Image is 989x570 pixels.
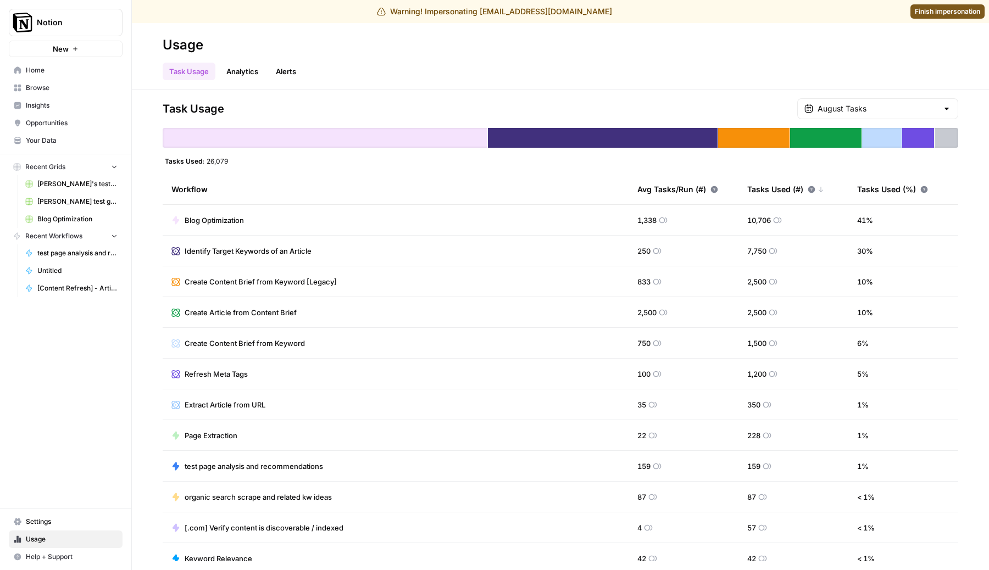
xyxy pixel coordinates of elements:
[9,9,123,36] button: Workspace: Notion
[185,399,265,410] span: Extract Article from URL
[637,338,651,349] span: 750
[26,517,118,527] span: Settings
[37,266,118,276] span: Untitled
[637,461,651,472] span: 159
[13,13,32,32] img: Notion Logo
[637,491,646,502] span: 87
[637,215,657,226] span: 1,338
[9,114,123,132] a: Opportunities
[857,461,869,472] span: 1 %
[857,307,873,318] span: 10 %
[25,231,82,241] span: Recent Workflows
[637,174,718,204] div: Avg Tasks/Run (#)
[747,215,771,226] span: 10,706
[163,63,215,80] a: Task Usage
[857,399,869,410] span: 1 %
[9,79,123,97] a: Browse
[9,62,123,79] a: Home
[171,522,343,533] a: [.com] Verify content is discoverable / indexed
[185,461,323,472] span: test page analysis and recommendations
[910,4,985,19] a: Finish impersonation
[747,553,756,564] span: 42
[857,522,875,533] span: < 1 %
[37,214,118,224] span: Blog Optimization
[747,307,766,318] span: 2,500
[637,307,657,318] span: 2,500
[747,368,766,379] span: 1,200
[637,553,646,564] span: 42
[26,83,118,93] span: Browse
[747,430,760,441] span: 228
[20,175,123,193] a: [PERSON_NAME]'s test Grid
[171,430,237,441] a: Page Extraction
[26,100,118,110] span: Insights
[171,491,332,502] a: organic search scrape and related kw ideas
[637,522,642,533] span: 4
[269,63,303,80] a: Alerts
[637,245,651,256] span: 250
[818,103,938,114] input: August Tasks
[185,368,248,379] span: Refresh Meta Tags
[37,197,118,206] span: [PERSON_NAME] test grid
[207,157,228,165] span: 26,079
[20,262,123,280] a: Untitled
[26,136,118,146] span: Your Data
[185,430,237,441] span: Page Extraction
[637,276,651,287] span: 833
[747,338,766,349] span: 1,500
[857,553,875,564] span: < 1 %
[9,132,123,149] a: Your Data
[747,461,760,472] span: 159
[185,491,332,502] span: organic search scrape and related kw ideas
[857,245,873,256] span: 30 %
[37,283,118,293] span: [Content Refresh] - Articles
[857,368,869,379] span: 5 %
[637,399,646,410] span: 35
[163,36,203,54] div: Usage
[26,65,118,75] span: Home
[185,307,297,318] span: Create Article from Content Brief
[20,193,123,210] a: [PERSON_NAME] test grid
[26,118,118,128] span: Opportunities
[857,174,928,204] div: Tasks Used (%)
[9,548,123,566] button: Help + Support
[37,179,118,189] span: [PERSON_NAME]'s test Grid
[185,245,312,256] span: Identify Target Keywords of an Article
[185,522,343,533] span: [.com] Verify content is discoverable / indexed
[857,430,869,441] span: 1 %
[185,215,244,226] span: Blog Optimization
[9,97,123,114] a: Insights
[171,553,252,564] a: Keyword Relevance
[37,248,118,258] span: test page analysis and recommendations
[747,491,756,502] span: 87
[20,280,123,297] a: [Content Refresh] - Articles
[165,157,204,165] span: Tasks Used:
[9,41,123,57] button: New
[25,162,65,172] span: Recent Grids
[9,530,123,548] a: Usage
[163,101,224,116] span: Task Usage
[20,210,123,228] a: Blog Optimization
[171,174,620,204] div: Workflow
[185,338,305,349] span: Create Content Brief from Keyword
[747,276,766,287] span: 2,500
[637,430,646,441] span: 22
[857,276,873,287] span: 10 %
[857,215,873,226] span: 41 %
[747,174,824,204] div: Tasks Used (#)
[20,244,123,262] a: test page analysis and recommendations
[26,552,118,562] span: Help + Support
[9,228,123,244] button: Recent Workflows
[185,553,252,564] span: Keyword Relevance
[26,534,118,544] span: Usage
[747,522,756,533] span: 57
[53,43,69,54] span: New
[171,215,244,226] a: Blog Optimization
[637,368,651,379] span: 100
[220,63,265,80] a: Analytics
[37,17,103,28] span: Notion
[857,491,875,502] span: < 1 %
[915,7,980,16] span: Finish impersonation
[9,159,123,175] button: Recent Grids
[9,513,123,530] a: Settings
